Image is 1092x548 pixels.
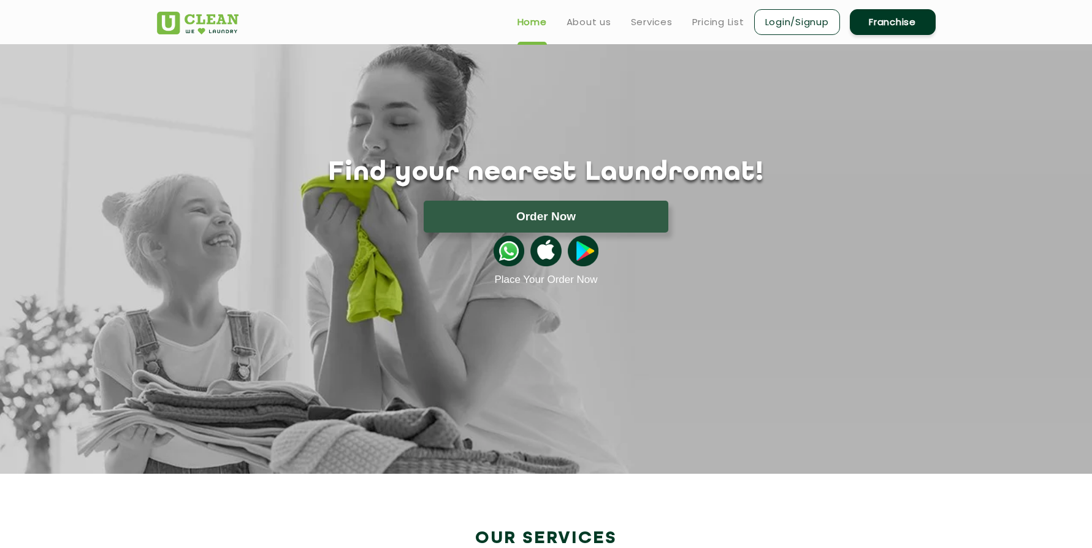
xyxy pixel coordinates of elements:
[754,9,840,35] a: Login/Signup
[692,15,744,29] a: Pricing List
[424,201,668,233] button: Order Now
[494,236,524,266] img: whatsappicon.png
[530,236,561,266] img: apple-icon.png
[148,158,945,188] h1: Find your nearest Laundromat!
[494,274,597,286] a: Place Your Order Now
[157,12,239,34] img: UClean Laundry and Dry Cleaning
[850,9,936,35] a: Franchise
[631,15,673,29] a: Services
[568,236,598,266] img: playstoreicon.png
[517,15,547,29] a: Home
[567,15,611,29] a: About us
